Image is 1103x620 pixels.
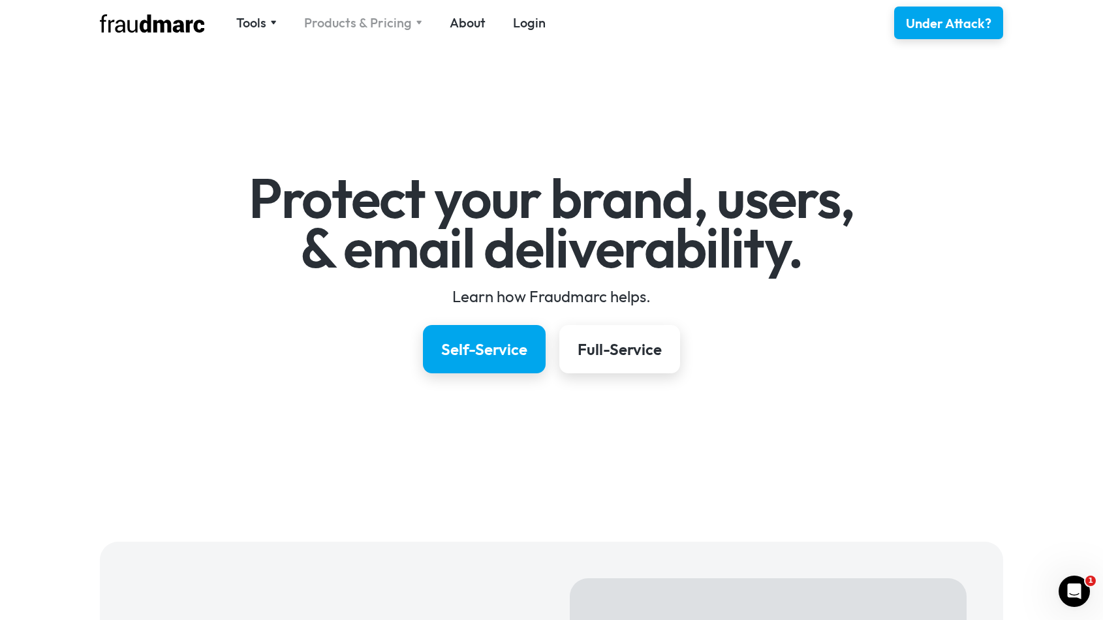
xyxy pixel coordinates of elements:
[423,325,546,373] a: Self-Service
[1085,576,1096,586] span: 1
[894,7,1003,39] a: Under Attack?
[236,14,266,32] div: Tools
[304,14,412,32] div: Products & Pricing
[450,14,486,32] a: About
[173,286,931,307] div: Learn how Fraudmarc helps.
[906,14,991,33] div: Under Attack?
[173,174,931,272] h1: Protect your brand, users, & email deliverability.
[1059,576,1090,607] iframe: Intercom live chat
[513,14,546,32] a: Login
[236,14,277,32] div: Tools
[441,339,527,360] div: Self-Service
[304,14,422,32] div: Products & Pricing
[578,339,662,360] div: Full-Service
[559,325,680,373] a: Full-Service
